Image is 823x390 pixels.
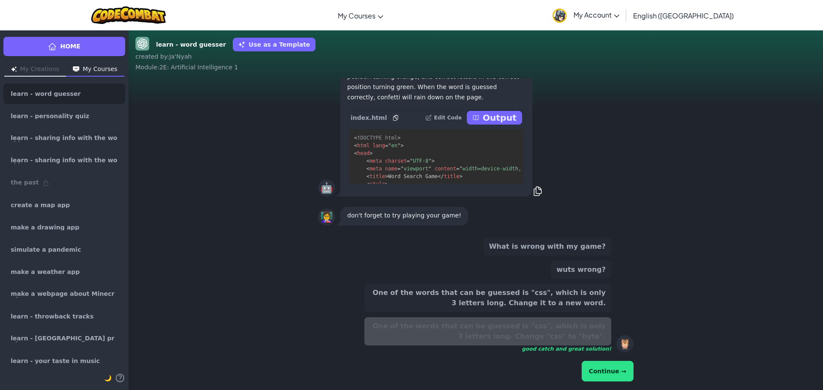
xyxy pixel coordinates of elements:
[11,135,118,142] span: learn - sharing info with the world
[553,9,567,23] img: avatar
[3,150,125,171] a: learn - sharing info with the world
[438,173,444,179] span: </
[60,42,80,51] span: Home
[3,306,125,327] a: learn - throwback tracks
[428,158,431,164] span: "
[366,158,369,164] span: <
[385,181,388,187] span: >
[3,83,125,104] a: learn - word guesser
[360,135,382,141] span: DOCTYPE
[3,262,125,282] a: make a weather app
[391,143,397,149] span: en
[388,173,438,179] span: Word Search Game
[3,351,125,371] a: learn - your taste in music
[354,150,357,156] span: <
[629,4,738,27] a: English ([GEOGRAPHIC_DATA])
[11,91,81,97] span: learn - word guesser
[11,358,100,364] span: learn - your taste in music
[369,173,385,179] span: title
[388,143,391,149] span: "
[3,195,125,215] a: create a map app
[633,11,734,20] span: English ([GEOGRAPHIC_DATA])
[366,181,369,187] span: <
[11,113,89,119] span: learn - personality quiz
[435,166,457,172] span: content
[385,166,397,172] span: name
[369,166,382,172] span: meta
[11,291,118,298] span: make a webpage about Minecraft
[582,361,634,381] button: Continue →
[73,66,79,72] img: Icon
[104,373,111,383] button: 🌙
[463,166,577,172] span: width=device-width, initial-scale=1.0
[11,179,49,186] span: the past
[385,143,388,149] span: =
[364,284,611,312] button: One of the words that can be guessed is "css", which is only 3 letters long. Change it to a new w...
[407,158,410,164] span: =
[404,166,429,172] span: viewport
[11,313,93,319] span: learn - throwback tracks
[400,166,403,172] span: "
[484,238,611,256] button: What is wrong with my game?
[369,181,385,187] span: style
[372,143,385,149] span: lang
[460,173,463,179] span: >
[3,106,125,126] a: learn - personality quiz
[444,173,460,179] span: title
[366,173,369,179] span: <
[357,150,369,156] span: head
[135,53,192,60] span: created by : Ja'Nyah
[385,173,388,179] span: >
[3,173,125,193] a: the past
[135,63,816,71] div: Module : 2E: Artificial Intelligence 1
[397,135,400,141] span: >
[3,128,125,149] a: learn - sharing info with the world
[338,11,375,20] span: My Courses
[460,166,463,172] span: "
[397,166,400,172] span: =
[233,38,315,51] button: Use as a Template
[3,239,125,260] a: simulate a pandemic
[3,37,125,56] a: Home
[366,166,369,172] span: <
[91,6,166,24] img: CodeCombat logo
[11,269,80,275] span: make a weather app
[66,63,124,77] button: My Courses
[11,247,81,253] span: simulate a pandemic
[364,345,611,352] span: good catch and great solution!
[11,157,118,164] span: learn - sharing info with the world
[11,66,17,72] img: Icon
[428,166,431,172] span: "
[616,335,634,352] div: 🦉
[357,143,369,149] span: html
[369,158,382,164] span: meta
[156,40,226,49] strong: learn - word guesser
[483,112,517,124] p: Output
[413,158,428,164] span: UTF-8
[3,284,125,304] a: make a webpage about Minecraft
[333,4,387,27] a: My Courses
[351,113,387,122] span: index.html
[11,224,79,230] span: make a drawing app
[385,135,397,141] span: html
[318,208,335,226] div: 👩‍🏫
[551,261,611,279] button: wuts wrong?
[11,335,118,342] span: learn - [GEOGRAPHIC_DATA] preferences
[347,210,461,220] p: don't forget to try playing your game!
[135,37,149,51] img: GPT-4
[457,166,460,172] span: =
[354,143,357,149] span: <
[397,143,400,149] span: "
[3,328,125,349] a: learn - [GEOGRAPHIC_DATA] preferences
[354,135,360,141] span: <!
[385,158,407,164] span: charset
[369,150,372,156] span: >
[410,158,413,164] span: "
[11,202,70,208] span: create a map app
[3,217,125,238] a: make a drawing app
[318,179,335,196] div: 🤖
[432,158,435,164] span: >
[548,2,624,29] a: My Account
[104,375,111,381] span: 🌙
